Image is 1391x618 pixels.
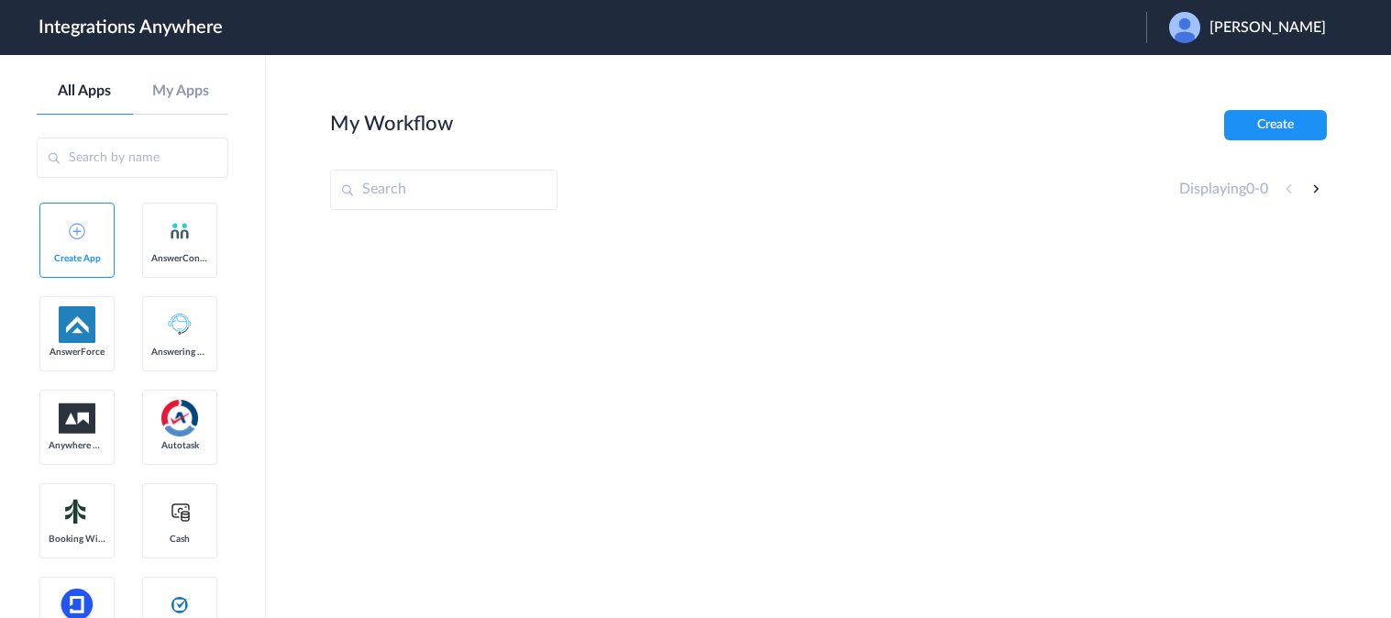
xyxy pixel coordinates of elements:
span: Booking Widget [49,534,105,545]
img: clio-logo.svg [169,594,191,616]
button: Create [1224,110,1327,140]
img: cash-logo.svg [169,501,192,523]
img: Setmore_Logo.svg [59,495,95,528]
span: AnswerConnect [151,253,208,264]
span: 0 [1246,182,1254,196]
img: aww.png [59,403,95,434]
input: Search [330,170,558,210]
img: Answering_service.png [161,306,198,343]
span: AnswerForce [49,347,105,358]
span: 0 [1260,182,1268,196]
img: answerconnect-logo.svg [169,220,191,242]
span: Cash [151,534,208,545]
h1: Integrations Anywhere [39,17,223,39]
a: All Apps [37,83,133,100]
span: [PERSON_NAME] [1209,19,1326,37]
a: My Apps [133,83,229,100]
h4: Displaying - [1179,181,1268,198]
span: Autotask [151,440,208,451]
img: user.png [1169,12,1200,43]
img: af-app-logo.svg [59,306,95,343]
span: Anywhere Works [49,440,105,451]
h2: My Workflow [330,112,453,136]
span: Answering Service [151,347,208,358]
img: autotask.png [161,400,198,436]
img: add-icon.svg [69,223,85,239]
input: Search by name [37,138,228,178]
span: Create App [49,253,105,264]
